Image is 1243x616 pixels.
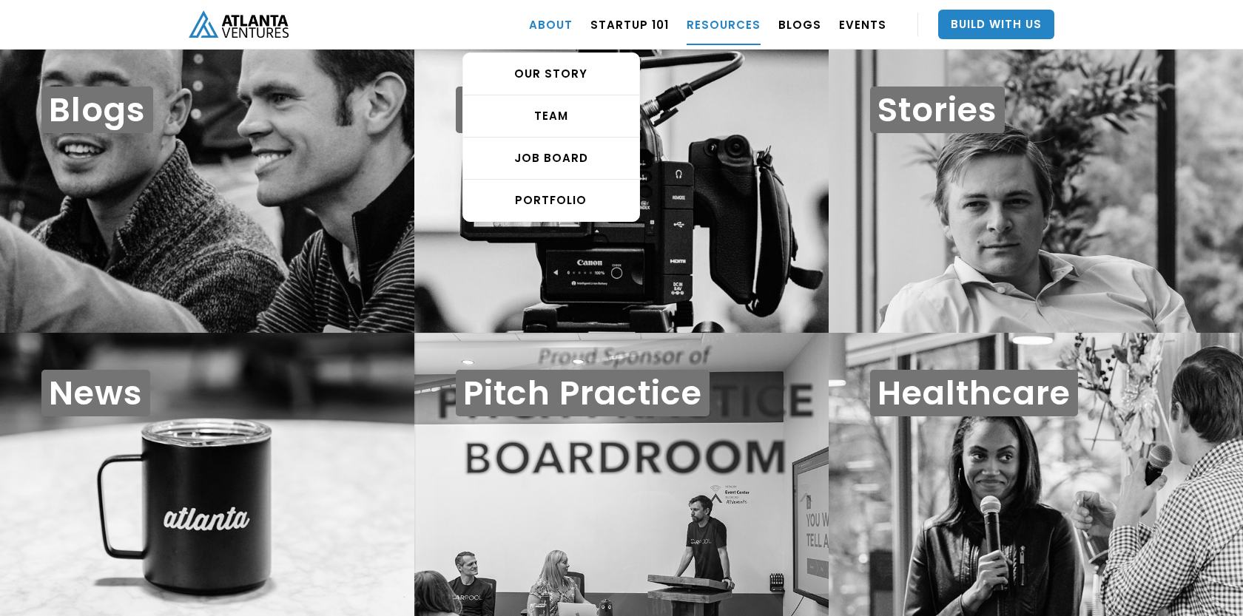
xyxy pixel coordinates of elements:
[938,10,1054,39] a: Build With Us
[456,87,564,133] h1: Tools
[829,50,1243,333] a: Stories
[463,109,639,123] div: TEAM
[414,333,829,616] a: Pitch Practice
[463,193,639,208] div: PORTFOLIO
[463,180,639,221] a: PORTFOLIO
[463,53,639,95] a: OUR STORY
[590,4,669,45] a: Startup 101
[829,333,1243,616] a: Healthcare
[529,4,573,45] a: ABOUT
[463,138,639,180] a: Job Board
[456,370,710,416] h1: Pitch Practice
[870,87,1005,133] h1: Stories
[687,4,761,45] a: RESOURCES
[870,370,1078,416] h1: Healthcare
[414,50,829,333] a: Tools
[839,4,886,45] a: EVENTS
[463,67,639,81] div: OUR STORY
[778,4,821,45] a: BLOGS
[463,151,639,166] div: Job Board
[463,95,639,138] a: TEAM
[41,87,153,133] h1: Blogs
[41,370,150,416] h1: News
